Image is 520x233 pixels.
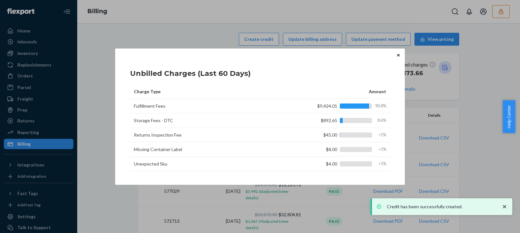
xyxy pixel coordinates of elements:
td: Unexpected Sku [130,157,291,171]
span: 8.6% [375,118,386,123]
span: <1% [375,132,386,138]
th: Charge Type [130,85,291,99]
h1: Unbilled Charges (Last 60 Days) [130,68,251,79]
div: $8.00 [301,146,386,153]
span: 90.8% [375,103,386,109]
td: Fulfillment Fees [130,99,291,113]
td: Returns Inspection Fee [130,128,291,142]
span: <1% [375,147,386,152]
button: Close [395,52,402,59]
div: $4.00 [301,161,386,167]
td: Missing Container Label [130,142,291,157]
th: Amount [291,85,390,99]
span: <1% [375,161,386,167]
td: Storage Fees - DTC [130,113,291,128]
div: $892.65 [301,117,386,124]
div: $9,424.01 [301,103,386,109]
div: $45.00 [301,132,386,138]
